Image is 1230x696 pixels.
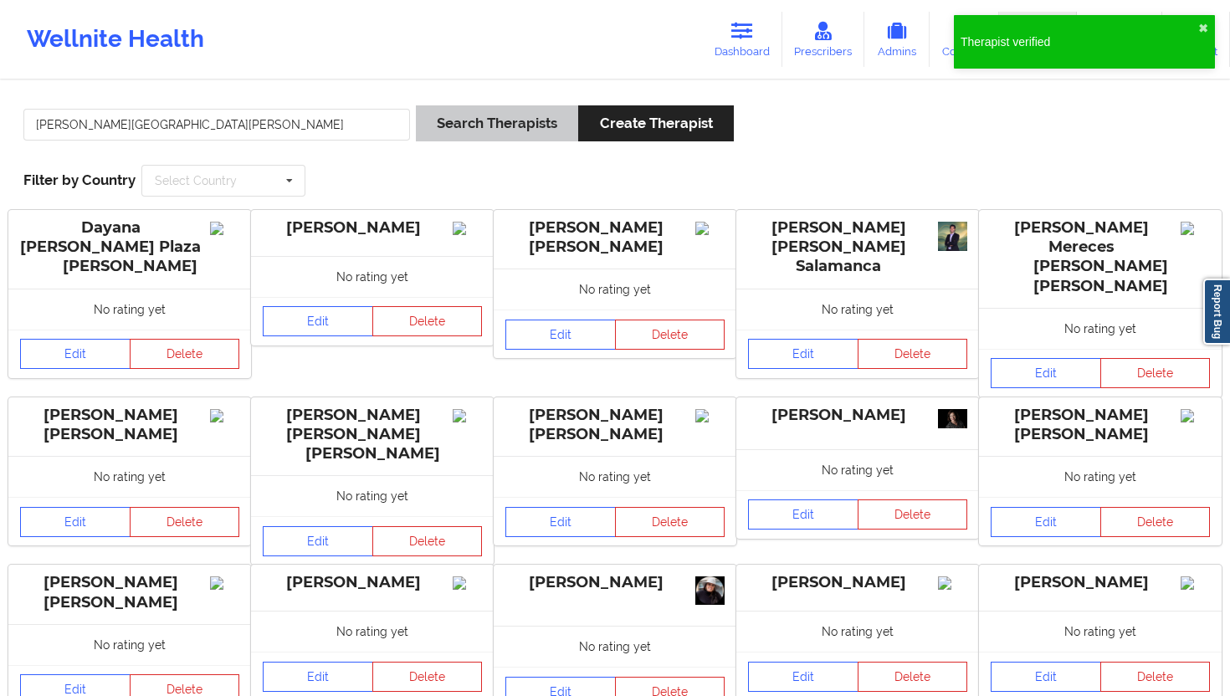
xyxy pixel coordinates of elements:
[961,33,1198,50] div: Therapist verified
[748,499,858,530] a: Edit
[991,507,1101,537] a: Edit
[858,662,968,692] button: Delete
[210,409,239,422] img: Image%2Fplaceholer-image.png
[938,576,967,590] img: Image%2Fplaceholer-image.png
[505,507,616,537] a: Edit
[8,456,251,497] div: No rating yet
[23,109,410,141] input: Search Keywords
[1181,409,1210,422] img: Image%2Fplaceholer-image.png
[979,611,1222,652] div: No rating yet
[263,306,373,336] a: Edit
[210,222,239,235] img: Image%2Fplaceholer-image.png
[251,611,494,652] div: No rating yet
[372,526,483,556] button: Delete
[858,499,968,530] button: Delete
[615,507,725,537] button: Delete
[748,573,967,592] div: [PERSON_NAME]
[372,662,483,692] button: Delete
[991,358,1101,388] a: Edit
[505,573,725,592] div: [PERSON_NAME]
[979,308,1222,349] div: No rating yet
[8,624,251,665] div: No rating yet
[615,320,725,350] button: Delete
[930,12,999,67] a: Coaches
[453,222,482,235] img: Image%2Fplaceholer-image.png
[748,218,967,276] div: [PERSON_NAME] [PERSON_NAME] Salamanca
[1181,222,1210,235] img: Image%2Fplaceholer-image.png
[23,171,136,188] span: Filter by Country
[991,218,1210,296] div: [PERSON_NAME] Mereces [PERSON_NAME] [PERSON_NAME]
[1198,22,1208,35] button: close
[263,218,482,238] div: [PERSON_NAME]
[1181,576,1210,590] img: Image%2Fplaceholer-image.png
[1100,358,1211,388] button: Delete
[1100,507,1211,537] button: Delete
[695,576,725,605] img: 75e1d55d-7e57-4e75-a1d2-f87e82b2c6b6_IMG_5840.jpeg
[20,573,239,612] div: [PERSON_NAME] [PERSON_NAME]
[979,456,1222,497] div: No rating yet
[736,289,979,330] div: No rating yet
[494,626,736,667] div: No rating yet
[505,406,725,444] div: [PERSON_NAME] [PERSON_NAME]
[372,306,483,336] button: Delete
[20,406,239,444] div: [PERSON_NAME] [PERSON_NAME]
[736,449,979,490] div: No rating yet
[1100,662,1211,692] button: Delete
[155,175,237,187] div: Select Country
[991,662,1101,692] a: Edit
[695,409,725,422] img: Image%2Fplaceholer-image.png
[1203,279,1230,345] a: Report Bug
[130,339,240,369] button: Delete
[864,12,930,67] a: Admins
[578,105,733,141] button: Create Therapist
[938,409,967,428] img: d9a5fd7c-c0ca-438f-8d6c-aacc475eb813_1R7A0812-162.jpg
[695,222,725,235] img: Image%2Fplaceholer-image.png
[748,662,858,692] a: Edit
[263,662,373,692] a: Edit
[8,289,251,330] div: No rating yet
[736,611,979,652] div: No rating yet
[20,218,239,276] div: Dayana [PERSON_NAME] Plaza [PERSON_NAME]
[210,576,239,590] img: Image%2Fplaceholer-image.png
[251,256,494,297] div: No rating yet
[858,339,968,369] button: Delete
[251,475,494,516] div: No rating yet
[20,339,131,369] a: Edit
[453,409,482,422] img: Image%2Fplaceholer-image.png
[494,269,736,310] div: No rating yet
[263,406,482,463] div: [PERSON_NAME] [PERSON_NAME] [PERSON_NAME]
[991,573,1210,592] div: [PERSON_NAME]
[505,320,616,350] a: Edit
[505,218,725,257] div: [PERSON_NAME] [PERSON_NAME]
[453,576,482,590] img: Image%2Fplaceholer-image.png
[494,456,736,497] div: No rating yet
[748,339,858,369] a: Edit
[130,507,240,537] button: Delete
[991,406,1210,444] div: [PERSON_NAME] [PERSON_NAME]
[748,406,967,425] div: [PERSON_NAME]
[938,222,967,251] img: fb2ac0dd-3512-4401-bdcc-554497d14543_954c95c9-156c-40ca-8d2d-e78d2f0acb99Profile_(2).png
[702,12,782,67] a: Dashboard
[20,507,131,537] a: Edit
[782,12,865,67] a: Prescribers
[416,105,578,141] button: Search Therapists
[263,573,482,592] div: [PERSON_NAME]
[263,526,373,556] a: Edit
